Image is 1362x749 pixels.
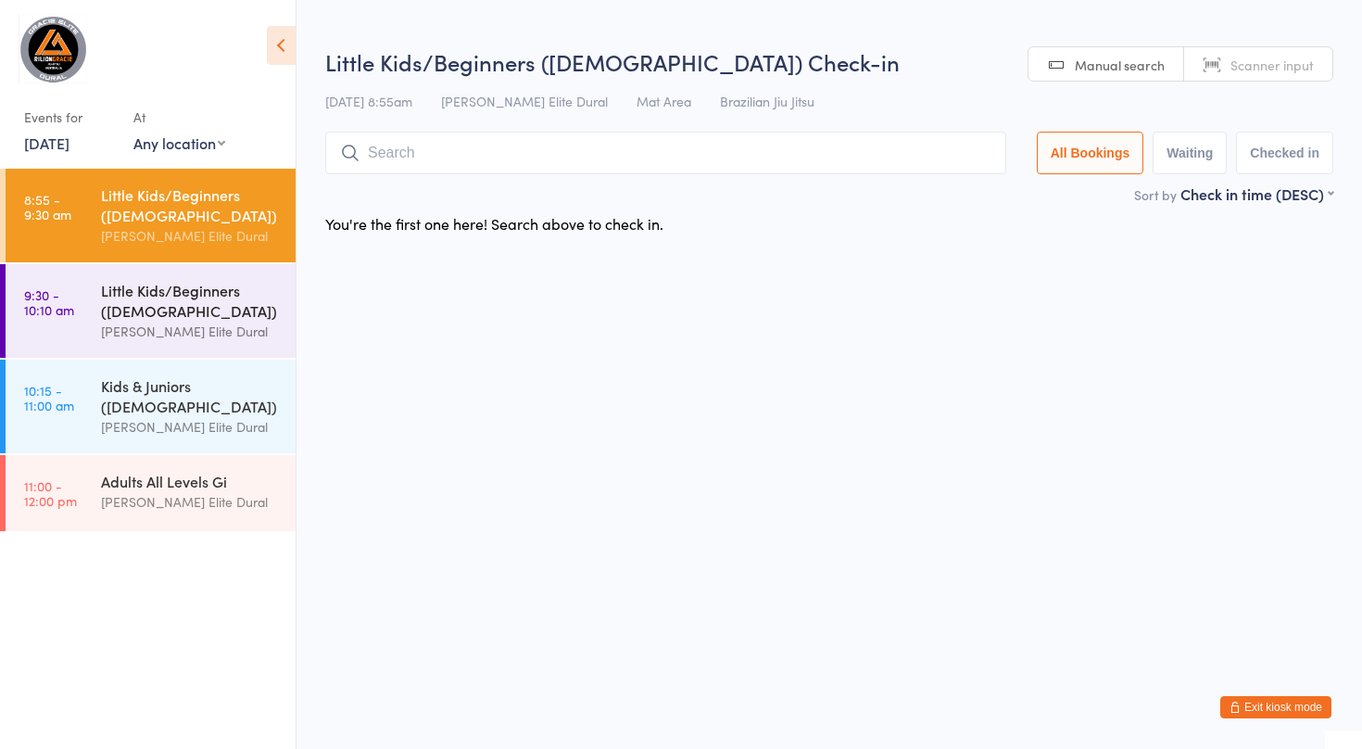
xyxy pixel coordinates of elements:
div: At [133,102,225,133]
div: Any location [133,133,225,153]
div: Little Kids/Beginners ([DEMOGRAPHIC_DATA]) [101,184,280,225]
a: 10:15 -11:00 amKids & Juniors ([DEMOGRAPHIC_DATA])[PERSON_NAME] Elite Dural [6,360,296,453]
span: Manual search [1075,56,1165,74]
button: All Bookings [1037,132,1144,174]
span: Scanner input [1230,56,1314,74]
div: Little Kids/Beginners ([DEMOGRAPHIC_DATA]) [101,280,280,321]
div: Kids & Juniors ([DEMOGRAPHIC_DATA]) [101,375,280,416]
label: Sort by [1134,185,1177,204]
time: 10:15 - 11:00 am [24,383,74,413]
a: [DATE] [24,133,69,153]
img: Gracie Elite Jiu Jitsu Dural [19,14,88,83]
a: 11:00 -12:00 pmAdults All Levels Gi[PERSON_NAME] Elite Dural [6,455,296,531]
a: 8:55 -9:30 amLittle Kids/Beginners ([DEMOGRAPHIC_DATA])[PERSON_NAME] Elite Dural [6,169,296,262]
h2: Little Kids/Beginners ([DEMOGRAPHIC_DATA]) Check-in [325,46,1333,77]
span: [PERSON_NAME] Elite Dural [441,92,608,110]
div: [PERSON_NAME] Elite Dural [101,491,280,513]
div: [PERSON_NAME] Elite Dural [101,321,280,342]
input: Search [325,132,1006,174]
button: Checked in [1236,132,1333,174]
time: 9:30 - 10:10 am [24,287,74,317]
div: You're the first one here! Search above to check in. [325,213,663,234]
span: Mat Area [637,92,691,110]
time: 8:55 - 9:30 am [24,192,71,222]
div: Events for [24,102,115,133]
time: 11:00 - 12:00 pm [24,478,77,508]
button: Exit kiosk mode [1220,696,1331,718]
button: Waiting [1153,132,1227,174]
span: Brazilian Jiu Jitsu [720,92,814,110]
div: [PERSON_NAME] Elite Dural [101,416,280,438]
a: 9:30 -10:10 amLittle Kids/Beginners ([DEMOGRAPHIC_DATA])[PERSON_NAME] Elite Dural [6,264,296,358]
div: [PERSON_NAME] Elite Dural [101,225,280,247]
span: [DATE] 8:55am [325,92,412,110]
div: Adults All Levels Gi [101,471,280,491]
div: Check in time (DESC) [1180,184,1333,204]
